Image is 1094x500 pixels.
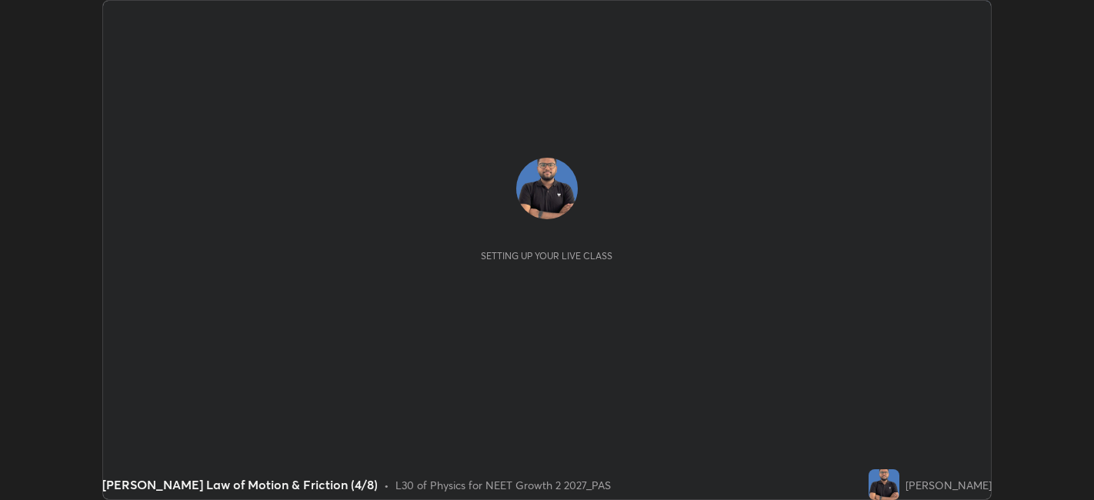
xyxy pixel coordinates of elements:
[516,158,578,219] img: 515d0b2924f94124867c2b820f502d57.jpg
[906,477,992,493] div: [PERSON_NAME]
[395,477,611,493] div: L30 of Physics for NEET Growth 2 2027_PAS
[384,477,389,493] div: •
[102,475,378,494] div: [PERSON_NAME] Law of Motion & Friction (4/8)
[481,250,612,262] div: Setting up your live class
[869,469,899,500] img: 515d0b2924f94124867c2b820f502d57.jpg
